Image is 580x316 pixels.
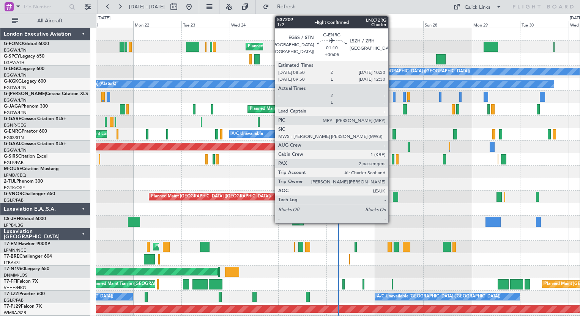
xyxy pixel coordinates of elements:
[4,185,25,191] a: EGTK/OXF
[4,135,24,141] a: EGSS/STN
[4,197,24,203] a: EGLF/FAB
[4,279,17,284] span: T7-FFI
[4,285,26,291] a: VHHH/HKG
[4,97,27,103] a: EGGW/LTN
[4,85,27,91] a: EGGW/LTN
[4,172,26,178] a: LFMD/CEQ
[4,79,46,84] a: G-KGKGLegacy 600
[4,154,18,159] span: G-SIRS
[4,92,46,96] span: G-[PERSON_NAME]
[4,254,19,259] span: T7-BRE
[181,21,230,28] div: Tue 23
[520,21,568,28] div: Tue 30
[4,192,22,196] span: G-VNOR
[4,110,27,116] a: EGGW/LTN
[278,21,326,28] div: Thu 25
[4,242,50,246] a: T7-EMIHawker 900XP
[98,15,110,22] div: [DATE]
[4,42,23,46] span: G-FOMO
[4,142,66,146] a: G-GAALCessna Citation XLS+
[465,4,490,11] div: Quick Links
[4,72,27,78] a: EGGW/LTN
[423,21,471,28] div: Sun 28
[472,21,520,28] div: Mon 29
[151,191,271,202] div: Planned Maint [GEOGRAPHIC_DATA] ([GEOGRAPHIC_DATA])
[250,103,369,115] div: Planned Maint [GEOGRAPHIC_DATA] ([GEOGRAPHIC_DATA])
[4,279,38,284] a: T7-FFIFalcon 7X
[4,297,24,303] a: EGLF/FAB
[4,142,21,146] span: G-GAAL
[4,147,27,153] a: EGGW/LTN
[85,21,133,28] div: Sun 21
[4,54,44,59] a: G-SPCYLegacy 650
[4,67,44,71] a: G-LEGCLegacy 600
[4,192,55,196] a: G-VNORChallenger 650
[4,260,21,266] a: LTBA/ISL
[20,18,80,23] span: All Aircraft
[4,117,21,121] span: G-GARE
[4,67,20,71] span: G-LEGC
[4,179,43,184] a: 2-TIJLPhenom 300
[230,21,278,28] div: Wed 24
[4,179,16,184] span: 2-TIJL
[4,42,49,46] a: G-FOMOGlobal 6000
[4,217,20,221] span: CS-JHH
[23,1,67,13] input: Trip Number
[4,47,27,53] a: EGGW/LTN
[4,129,22,134] span: G-ENRG
[91,278,179,290] div: Planned Maint Tianjin ([GEOGRAPHIC_DATA])
[4,292,45,296] a: T7-LZZIPraetor 600
[449,1,506,13] button: Quick Links
[4,54,20,59] span: G-SPCY
[294,216,414,227] div: Planned Maint [GEOGRAPHIC_DATA] ([GEOGRAPHIC_DATA])
[4,154,47,159] a: G-SIRSCitation Excel
[4,160,24,166] a: EGLF/FAB
[4,222,24,228] a: LFPB/LBG
[4,242,19,246] span: T7-EMI
[4,167,59,171] a: M-OUSECitation Mustang
[4,79,22,84] span: G-KGKG
[271,4,303,9] span: Refresh
[4,247,26,253] a: LFMN/NCE
[248,41,367,52] div: Planned Maint [GEOGRAPHIC_DATA] ([GEOGRAPHIC_DATA])
[4,267,49,271] a: T7-N1960Legacy 650
[133,21,181,28] div: Mon 22
[4,304,42,309] a: T7-PJ29Falcon 7X
[155,241,228,252] div: Planned Maint [GEOGRAPHIC_DATA]
[4,304,21,309] span: T7-PJ29
[4,272,27,278] a: DNMM/LOS
[4,104,48,109] a: G-JAGAPhenom 300
[4,217,46,221] a: CS-JHHGlobal 6000
[4,117,66,121] a: G-GARECessna Citation XLS+
[375,21,423,28] div: Sat 27
[4,254,52,259] a: T7-BREChallenger 604
[4,267,25,271] span: T7-N1960
[259,1,305,13] button: Refresh
[129,3,165,10] span: [DATE] - [DATE]
[4,122,27,128] a: EGNR/CEG
[347,66,470,77] div: A/C Unavailable [GEOGRAPHIC_DATA] ([GEOGRAPHIC_DATA])
[4,292,19,296] span: T7-LZZI
[4,310,26,316] a: WMSA/SZB
[4,104,21,109] span: G-JAGA
[326,21,375,28] div: Fri 26
[4,167,22,171] span: M-OUSE
[4,129,47,134] a: G-ENRGPraetor 600
[377,291,500,302] div: A/C Unavailable [GEOGRAPHIC_DATA] ([GEOGRAPHIC_DATA])
[8,15,82,27] button: All Aircraft
[4,92,88,96] a: G-[PERSON_NAME]Cessna Citation XLS
[232,128,263,140] div: A/C Unavailable
[4,60,24,66] a: LGAV/ATH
